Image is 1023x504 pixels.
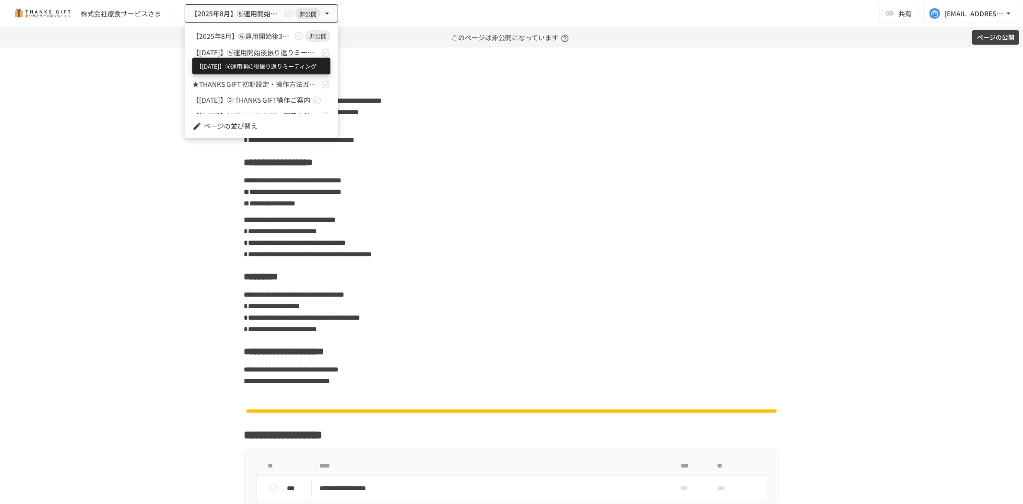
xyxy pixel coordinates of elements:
li: ページの並び替え [185,118,338,134]
span: ★THANKS GIFT 初期設定・操作方法ガイド [192,79,319,89]
span: 【2025年8月】⑥運用開始後3回目振り返りMTG [192,31,292,41]
span: 【[DATE]】⑤運用開始後振り返りミーティング [192,48,319,58]
span: 非公開 [306,32,330,40]
span: 【[DATE]】➂ THANKS GIFT操作ご案内 [192,95,310,105]
span: 【2025年6月】④運用開始後1回目 振り返りMTG [192,63,319,73]
span: 【[DATE]】② THANKS GIFTの運用方針と設計 [192,111,319,121]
